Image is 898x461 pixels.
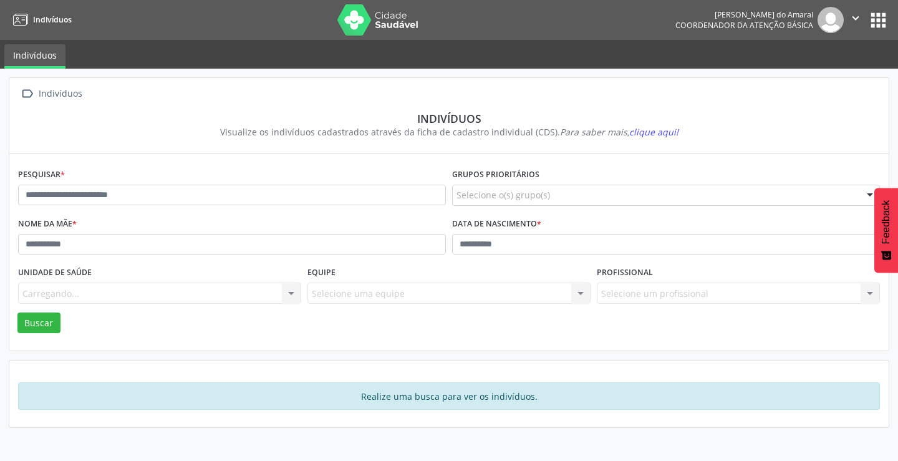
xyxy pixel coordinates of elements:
span: Coordenador da Atenção Básica [675,20,813,31]
label: Profissional [597,263,653,283]
div: Realize uma busca para ver os indivíduos. [18,382,880,410]
span: Indivíduos [33,14,72,25]
div: Indivíduos [36,85,84,103]
div: [PERSON_NAME] do Amaral [675,9,813,20]
label: Pesquisar [18,165,65,185]
i:  [18,85,36,103]
a: Indivíduos [4,44,65,69]
label: Data de nascimento [452,215,541,234]
button:  [844,7,867,33]
i: Para saber mais, [560,126,678,138]
label: Grupos prioritários [452,165,539,185]
button: Feedback - Mostrar pesquisa [874,188,898,273]
label: Unidade de saúde [18,263,92,283]
label: Nome da mãe [18,215,77,234]
a:  Indivíduos [18,85,84,103]
span: Selecione o(s) grupo(s) [456,188,550,201]
div: Visualize os indivíduos cadastrados através da ficha de cadastro individual (CDS). [27,125,871,138]
div: Indivíduos [27,112,871,125]
img: img [818,7,844,33]
i:  [849,11,862,25]
a: Indivíduos [9,9,72,30]
span: Feedback [881,200,892,244]
span: clique aqui! [629,126,678,138]
button: Buscar [17,313,60,334]
label: Equipe [307,263,336,283]
button: apps [867,9,889,31]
